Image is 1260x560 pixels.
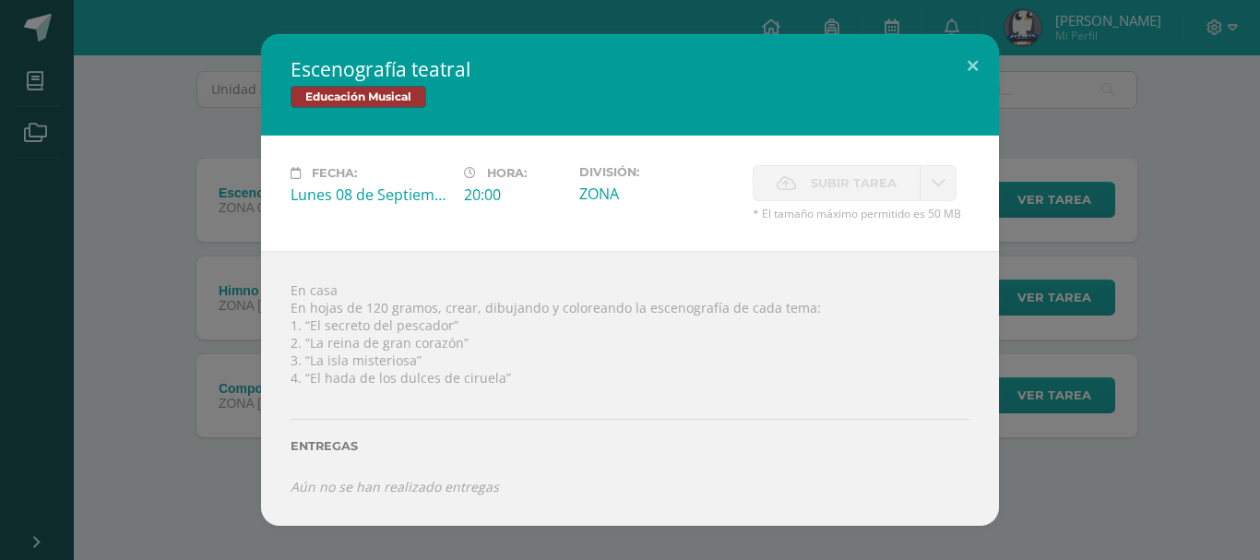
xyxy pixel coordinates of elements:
[946,34,999,97] button: Close (Esc)
[579,165,738,179] label: División:
[312,166,357,180] span: Fecha:
[753,165,921,201] label: La fecha de entrega ha expirado
[464,185,565,205] div: 20:00
[261,251,999,525] div: En casa En hojas de 120 gramos, crear, dibujando y coloreando la escenografía de cada tema: 1. “E...
[921,165,957,201] a: La fecha de entrega ha expirado
[291,185,449,205] div: Lunes 08 de Septiembre
[291,56,969,82] h2: Escenografía teatral
[579,184,738,204] div: ZONA
[291,439,969,453] label: Entregas
[487,166,527,180] span: Hora:
[291,86,426,108] span: Educación Musical
[753,206,969,221] span: * El tamaño máximo permitido es 50 MB
[291,478,499,495] i: Aún no se han realizado entregas
[811,166,897,200] span: Subir tarea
